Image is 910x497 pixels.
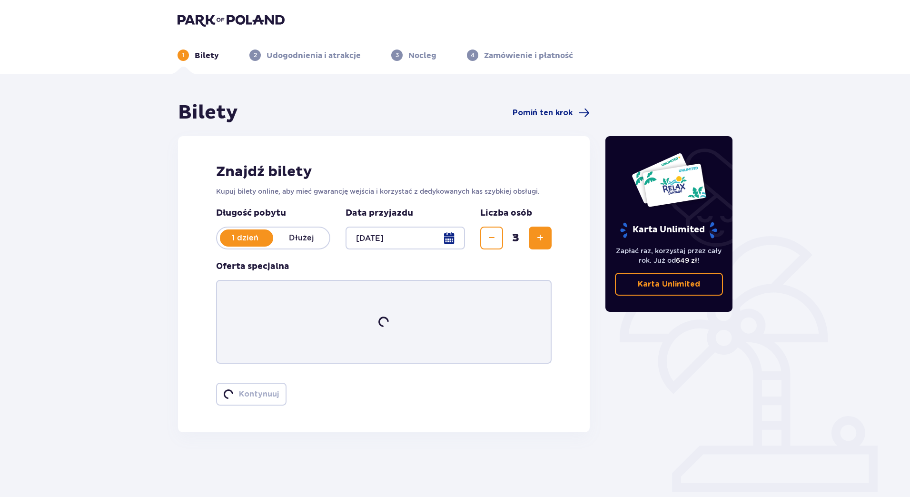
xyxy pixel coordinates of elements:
p: Zamówienie i płatność [484,50,573,61]
span: 3 [505,231,527,245]
p: Liczba osób [480,208,532,219]
p: Karta Unlimited [638,279,700,289]
div: 4Zamówienie i płatność [467,50,573,61]
img: loader [224,389,233,399]
div: 2Udogodnienia i atrakcje [249,50,361,61]
p: Karta Unlimited [619,222,718,239]
p: Kupuj bilety online, aby mieć gwarancję wejścia i korzystać z dedykowanych kas szybkiej obsługi. [216,187,552,196]
p: 2 [254,51,257,60]
p: Długość pobytu [216,208,330,219]
p: 4 [471,51,475,60]
span: 649 zł [676,257,697,264]
p: Zapłać raz, korzystaj przez cały rok. Już od ! [615,246,723,265]
div: 1Bilety [178,50,219,61]
p: 3 [396,51,399,60]
div: 3Nocleg [391,50,436,61]
button: Zmniejsz [480,227,503,249]
img: loader [377,316,390,328]
p: Udogodnienia i atrakcje [267,50,361,61]
p: Data przyjazdu [346,208,413,219]
button: Zwiększ [529,227,552,249]
a: Pomiń ten krok [513,107,590,119]
h3: Oferta specjalna [216,261,289,272]
p: Dłużej [273,233,329,243]
p: 1 [182,51,185,60]
img: Dwie karty całoroczne do Suntago z napisem 'UNLIMITED RELAX', na białym tle z tropikalnymi liśćmi... [631,152,707,208]
button: loaderKontynuuj [216,383,287,406]
p: Nocleg [408,50,436,61]
h2: Znajdź bilety [216,163,552,181]
img: Park of Poland logo [178,13,285,27]
span: Pomiń ten krok [513,108,573,118]
a: Karta Unlimited [615,273,723,296]
p: 1 dzień [217,233,273,243]
p: Bilety [195,50,219,61]
p: Kontynuuj [239,389,279,399]
h1: Bilety [178,101,238,125]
